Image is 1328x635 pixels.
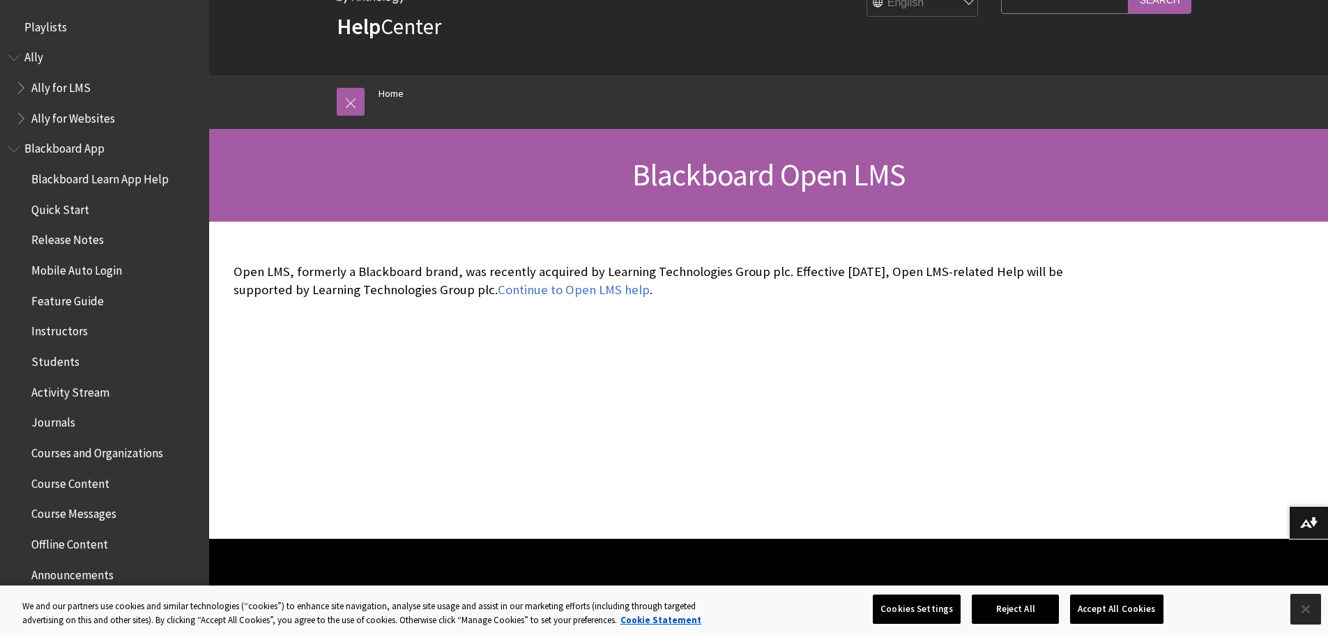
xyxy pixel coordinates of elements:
[972,595,1059,624] button: Reject All
[31,167,169,186] span: Blackboard Learn App Help
[31,229,104,247] span: Release Notes
[31,441,163,460] span: Courses and Organizations
[31,533,108,551] span: Offline Content
[337,13,381,40] strong: Help
[620,614,701,626] a: More information about your privacy, opens in a new tab
[24,15,67,34] span: Playlists
[31,107,115,125] span: Ally for Websites
[22,599,731,627] div: We and our partners use cookies and similar technologies (“cookies”) to enhance site navigation, ...
[31,381,109,399] span: Activity Stream
[24,46,43,65] span: Ally
[31,198,89,217] span: Quick Start
[31,259,122,277] span: Mobile Auto Login
[337,582,474,602] a: Visit [DOMAIN_NAME]
[337,13,441,40] a: HelpCenter
[632,155,906,194] span: Blackboard Open LMS
[31,411,75,430] span: Journals
[498,282,650,298] a: Continue to Open LMS help
[31,472,109,491] span: Course Content
[1070,595,1163,624] button: Accept All Cookies
[379,85,404,102] a: Home
[234,263,1098,299] p: Open LMS, formerly a Blackboard brand, was recently acquired by Learning Technologies Group plc. ...
[8,46,201,130] nav: Book outline for Anthology Ally Help
[873,595,961,624] button: Cookies Settings
[31,563,114,582] span: Announcements
[31,350,79,369] span: Students
[24,137,105,156] span: Blackboard App
[31,76,91,95] span: Ally for LMS
[31,289,104,308] span: Feature Guide
[1290,594,1321,625] button: Close
[567,581,971,605] h2: Help for Blackboard Products
[31,320,88,339] span: Instructors
[31,503,116,521] span: Course Messages
[8,15,201,39] nav: Book outline for Playlists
